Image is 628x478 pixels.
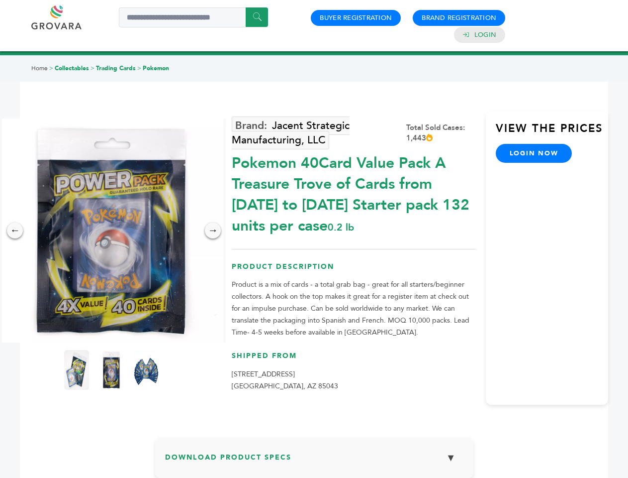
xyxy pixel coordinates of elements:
span: 0.2 lb [328,221,354,234]
a: Brand Registration [422,13,496,22]
a: login now [496,144,572,163]
a: Trading Cards [96,64,136,72]
a: Buyer Registration [320,13,392,22]
a: Login [474,30,496,39]
a: Jacent Strategic Manufacturing, LLC [232,117,350,149]
h3: View the Prices [496,121,608,144]
a: Home [31,64,48,72]
h3: Product Description [232,262,476,279]
span: > [137,64,141,72]
input: Search a product or brand... [119,7,268,27]
span: > [49,64,53,72]
p: [STREET_ADDRESS] [GEOGRAPHIC_DATA], AZ 85043 [232,368,476,392]
button: ▼ [439,447,463,469]
a: Pokemon [143,64,169,72]
img: Pokemon 40-Card Value Pack – A Treasure Trove of Cards from 1996 to 2024 - Starter pack! 132 unit... [134,350,159,390]
div: → [205,223,221,239]
span: > [90,64,94,72]
img: Pokemon 40-Card Value Pack – A Treasure Trove of Cards from 1996 to 2024 - Starter pack! 132 unit... [64,350,89,390]
div: Total Sold Cases: 1,443 [406,122,476,143]
a: Collectables [55,64,89,72]
div: ← [7,223,23,239]
p: Product is a mix of cards - a total grab bag - great for all starters/beginner collectors. A hook... [232,279,476,339]
div: Pokemon 40Card Value Pack A Treasure Trove of Cards from [DATE] to [DATE] Starter pack 132 units ... [232,148,476,237]
h3: Shipped From [232,351,476,368]
img: Pokemon 40-Card Value Pack – A Treasure Trove of Cards from 1996 to 2024 - Starter pack! 132 unit... [99,350,124,390]
h3: Download Product Specs [165,447,463,476]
